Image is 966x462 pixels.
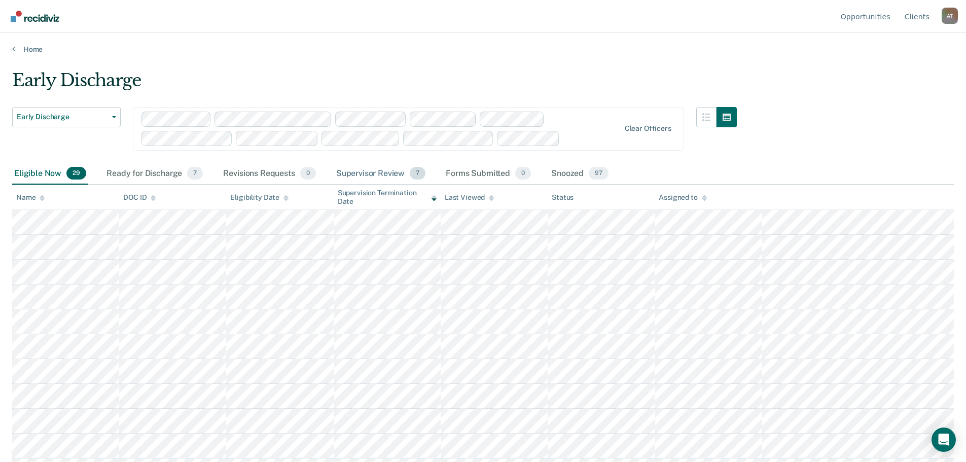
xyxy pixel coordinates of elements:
div: Name [16,193,45,202]
div: Clear officers [625,124,671,133]
div: Status [552,193,574,202]
span: Early Discharge [17,113,108,121]
div: Eligibility Date [230,193,289,202]
a: Home [12,45,954,54]
span: 0 [300,167,316,180]
button: Early Discharge [12,107,121,127]
div: Revisions Requests0 [221,163,317,185]
span: 7 [187,167,203,180]
span: 29 [66,167,86,180]
div: Supervisor Review7 [334,163,428,185]
div: Ready for Discharge7 [104,163,205,185]
div: Assigned to [659,193,706,202]
div: Last Viewed [445,193,494,202]
div: DOC ID [123,193,156,202]
div: Open Intercom Messenger [932,428,956,452]
div: Eligible Now29 [12,163,88,185]
div: A T [942,8,958,24]
div: Snoozed97 [549,163,611,185]
button: Profile dropdown button [942,8,958,24]
span: 97 [589,167,609,180]
span: 7 [410,167,425,180]
img: Recidiviz [11,11,59,22]
span: 0 [515,167,531,180]
div: Early Discharge [12,70,737,99]
div: Forms Submitted0 [444,163,533,185]
div: Supervision Termination Date [338,189,437,206]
